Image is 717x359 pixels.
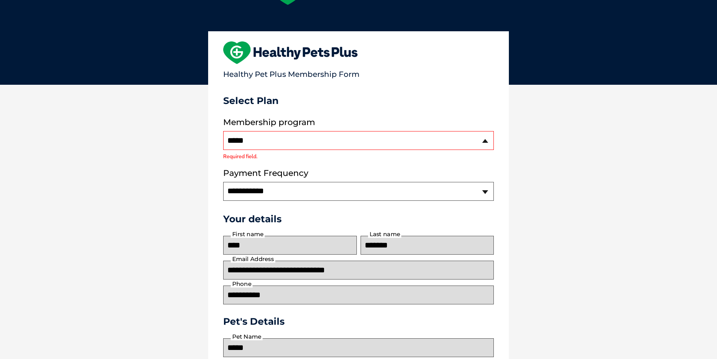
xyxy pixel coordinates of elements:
label: Membership program [223,118,494,127]
label: Payment Frequency [223,168,308,178]
label: First name [231,231,265,238]
label: Email Address [231,256,275,263]
label: Required field. [223,154,494,159]
h3: Pet's Details [220,316,497,327]
label: Last name [368,231,401,238]
p: Healthy Pet Plus Membership Form [223,66,494,79]
h3: Your details [223,213,494,225]
h3: Select Plan [223,95,494,106]
label: Phone [231,281,253,287]
img: heart-shape-hpp-logo-large.png [223,41,358,64]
